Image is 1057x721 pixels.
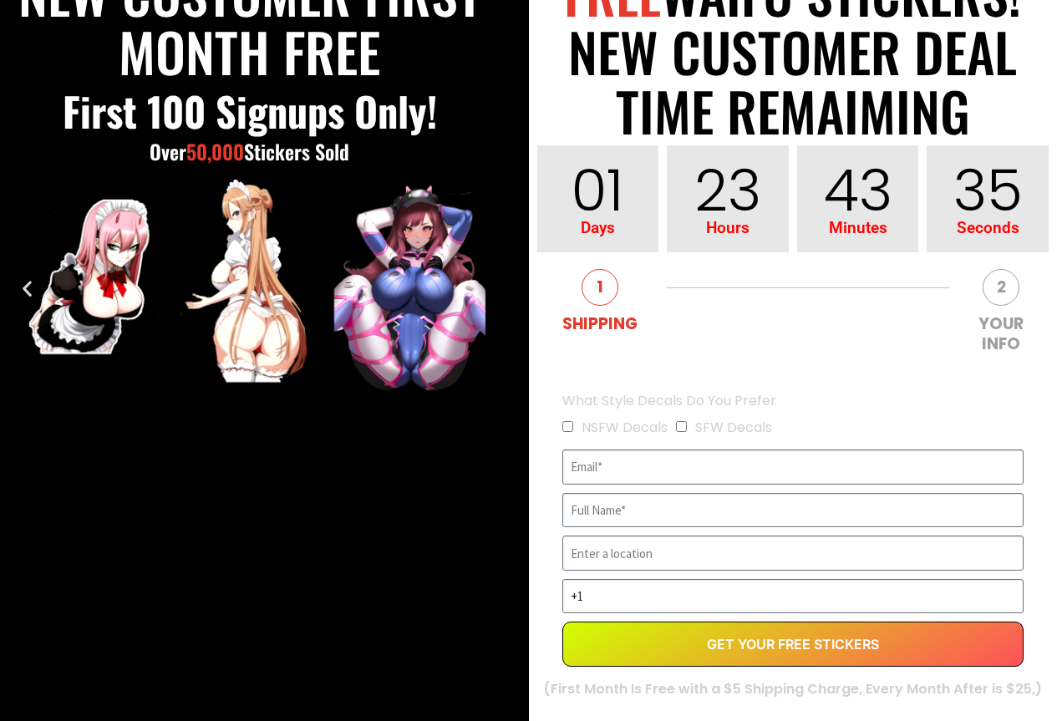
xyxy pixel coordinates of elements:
span: Go to slide 5 [232,403,237,408]
label: SHIPPING [562,314,638,334]
span: Days [537,220,659,236]
span: Hours [667,220,789,236]
form: EVERGREEN [562,269,1024,675]
div: Next slide [462,277,483,298]
label: What Style Decals Do You Prefer [562,388,776,414]
div: Image Carousel [8,180,491,422]
div: 2 / 11 [170,180,331,397]
span: Seconds [927,220,1049,236]
span: Go to slide 4 [217,403,222,408]
span: Go to slide 11 [323,403,328,408]
div: 1 [582,269,618,306]
h3: First 100 signups only! [8,87,491,135]
span: Go to slide 7 [262,403,267,408]
span: 35 [927,162,1049,220]
img: ezgif.com-optipng (6) [170,180,331,397]
img: ezgif.com-optipng (5) [8,180,170,366]
span: Go to slide 3 [202,403,207,408]
span: Go to slide 2 [187,403,192,408]
span: Go to slide 6 [247,403,252,408]
span: 50,000 [186,136,244,166]
div: Previous slide [17,277,38,298]
input: Enter a location [562,536,1024,571]
input: Email* [562,449,1024,485]
label: NSFW Decals [582,418,668,437]
input: Full Name* [562,493,1024,528]
span: 23 [667,162,789,220]
span: Go to slide 1 [172,403,177,408]
b: (First Month Is Free with a $5 Shipping Charge, Every Month After is $25,) [543,679,1042,698]
img: ezgif.com-optipng (7) [330,180,491,395]
label: SFW Decals [695,418,772,437]
button: Get Your Free Stickers [562,622,1024,667]
span: Go to slide 10 [307,403,313,408]
label: YOUR INFO [978,314,1024,354]
div: 2 [983,269,1019,306]
div: 1 / 11 [8,180,170,366]
h5: Over Stickers Sold [8,140,491,162]
span: Minutes [797,220,919,236]
span: Go to slide 8 [277,403,282,408]
div: 3 / 11 [330,180,491,395]
span: 01 [537,162,659,220]
span: 43 [797,162,919,220]
input: Only numbers and phone characters (#, -, *, etc) are accepted. [562,579,1024,614]
span: Go to slide 9 [292,403,297,408]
